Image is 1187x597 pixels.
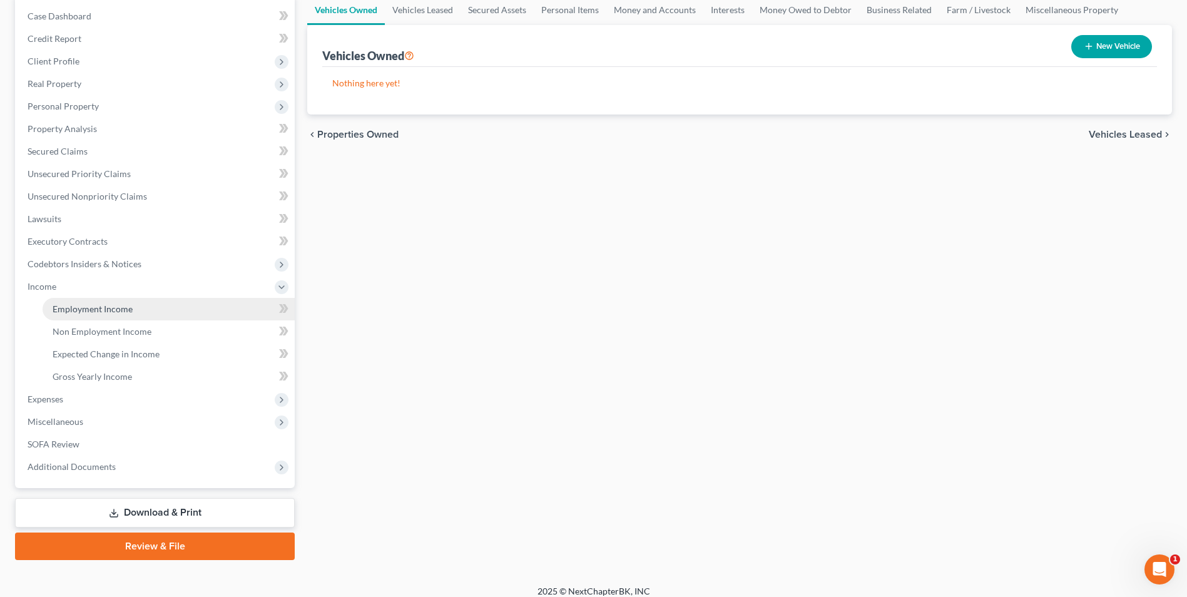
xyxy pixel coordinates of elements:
a: Non Employment Income [43,320,295,343]
span: Lawsuits [28,213,61,224]
span: Personal Property [28,101,99,111]
span: Additional Documents [28,461,116,472]
div: Vehicles Owned [322,48,414,63]
button: New Vehicle [1071,35,1152,58]
span: Employment Income [53,304,133,314]
span: Secured Claims [28,146,88,156]
a: Credit Report [18,28,295,50]
a: Lawsuits [18,208,295,230]
span: Executory Contracts [28,236,108,247]
a: Employment Income [43,298,295,320]
i: chevron_left [307,130,317,140]
span: 1 [1170,554,1180,564]
a: Download & Print [15,498,295,528]
a: Secured Claims [18,140,295,163]
span: Client Profile [28,56,79,66]
span: Credit Report [28,33,81,44]
span: Expected Change in Income [53,349,160,359]
a: Executory Contracts [18,230,295,253]
span: Real Property [28,78,81,89]
a: Case Dashboard [18,5,295,28]
span: Expenses [28,394,63,404]
span: Gross Yearly Income [53,371,132,382]
a: Unsecured Priority Claims [18,163,295,185]
span: Property Analysis [28,123,97,134]
span: Income [28,281,56,292]
a: SOFA Review [18,433,295,456]
span: Miscellaneous [28,416,83,427]
span: Vehicles Leased [1089,130,1162,140]
span: Codebtors Insiders & Notices [28,258,141,269]
iframe: Intercom live chat [1144,554,1174,584]
span: SOFA Review [28,439,79,449]
button: Vehicles Leased chevron_right [1089,130,1172,140]
a: Expected Change in Income [43,343,295,365]
a: Review & File [15,533,295,560]
span: Properties Owned [317,130,399,140]
button: chevron_left Properties Owned [307,130,399,140]
span: Unsecured Nonpriority Claims [28,191,147,202]
i: chevron_right [1162,130,1172,140]
a: Property Analysis [18,118,295,140]
a: Gross Yearly Income [43,365,295,388]
p: Nothing here yet! [332,77,1147,89]
span: Unsecured Priority Claims [28,168,131,179]
span: Non Employment Income [53,326,151,337]
span: Case Dashboard [28,11,91,21]
a: Unsecured Nonpriority Claims [18,185,295,208]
